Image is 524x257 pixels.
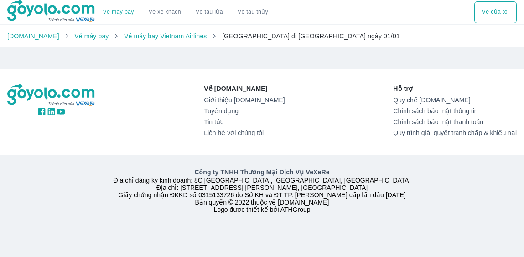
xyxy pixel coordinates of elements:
[149,9,181,16] a: Vé xe khách
[222,32,400,40] span: [GEOGRAPHIC_DATA] đi [GEOGRAPHIC_DATA] ngày 01/01
[204,96,285,104] a: Giới thiệu [DOMAIN_NAME]
[103,9,134,16] a: Vé máy bay
[7,31,517,41] nav: breadcrumb
[204,84,285,93] p: Về [DOMAIN_NAME]
[204,118,285,126] a: Tin tức
[474,1,517,23] div: choose transportation mode
[74,32,109,40] a: Vé máy bay
[230,1,275,23] button: Vé tàu thủy
[393,96,517,104] a: Quy chế [DOMAIN_NAME]
[393,84,517,93] p: Hỗ trợ
[7,84,96,107] img: logo
[7,168,517,177] p: Công ty TNHH Thương Mại Dịch Vụ VeXeRe
[393,107,517,115] a: Chính sách bảo mật thông tin
[204,129,285,136] a: Liên hệ với chúng tôi
[393,118,517,126] a: Chính sách bảo mật thanh toán
[204,107,285,115] a: Tuyển dụng
[7,32,59,40] a: [DOMAIN_NAME]
[124,32,207,40] a: Vé máy bay Vietnam Airlines
[96,1,275,23] div: choose transportation mode
[188,1,230,23] a: Vé tàu lửa
[393,129,517,136] a: Quy trình giải quyết tranh chấp & khiếu nại
[474,1,517,23] button: Vé của tôi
